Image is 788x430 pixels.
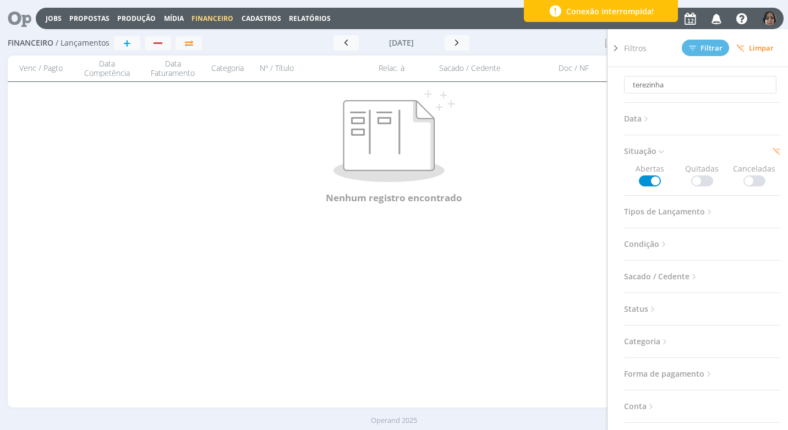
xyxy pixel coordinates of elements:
[566,5,654,17] span: Conexão interrompida!
[763,12,776,25] img: 6
[359,35,445,51] button: [DATE]
[516,59,632,78] div: Doc / NF
[624,334,670,349] span: Categoria
[74,59,140,78] div: Data Competência
[624,144,666,158] span: Situação
[729,163,780,186] span: Canceladas
[188,14,237,23] button: Financeiro
[114,14,159,23] button: Produção
[689,45,723,52] span: Filtrar
[46,14,62,23] a: Jobs
[191,14,233,23] span: Financeiro
[260,64,294,73] span: Nº / Título
[682,40,729,56] button: Filtrar
[289,14,331,23] a: Relatórios
[389,37,414,48] span: [DATE]
[8,59,74,78] div: Venc / Pagto
[114,36,140,50] button: +
[762,9,777,28] button: 6
[117,14,156,23] a: Produção
[624,237,669,251] span: Condição
[42,14,65,23] button: Jobs
[8,38,53,48] span: Financeiro
[624,302,658,316] span: Status
[624,42,647,54] span: Filtros
[140,59,206,78] div: Data Faturamento
[373,59,434,78] div: Relac. à
[66,14,113,23] button: Propostas
[56,38,110,48] span: / Lançamentos
[676,163,728,186] span: Quitadas
[729,40,781,56] button: Limpar
[69,14,110,23] a: Propostas
[164,14,184,23] a: Mídia
[624,367,714,381] span: Forma de pagamento
[238,14,284,23] button: Cadastros
[161,14,187,23] button: Mídia
[736,44,774,52] span: Limpar
[434,59,516,78] div: Sacado / Cedente
[624,269,699,284] span: Sacado / Cedente
[123,36,131,49] span: +
[624,112,651,126] span: Data
[333,90,455,182] img: Nenhum registro encontrado
[286,14,334,23] button: Relatórios
[624,163,676,186] span: Abertas
[624,399,656,414] span: Conta
[206,59,255,78] div: Categoria
[242,14,281,23] span: Cadastros
[31,191,757,205] div: Nenhum registro encontrado
[624,76,776,93] input: Busca
[624,205,714,219] span: Tipos de Lançamento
